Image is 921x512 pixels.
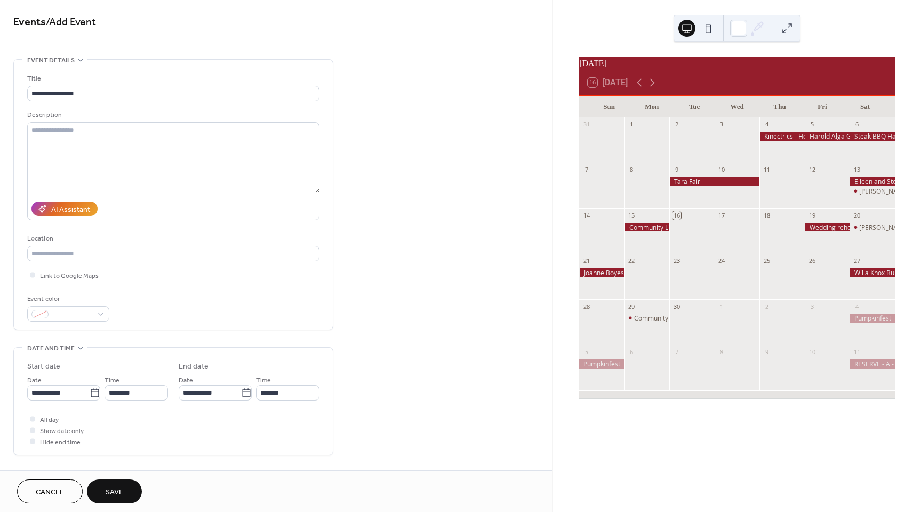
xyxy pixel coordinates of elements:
span: Save [106,487,123,498]
div: 11 [763,166,771,174]
div: 13 [853,166,861,174]
div: 28 [582,302,590,310]
div: Community Living - Owen Sound - Bayshore - staff appreciation event - Oct 29 5-8pm [624,314,670,323]
div: 26 [808,257,816,265]
div: Fri [801,96,844,117]
div: 7 [582,166,590,174]
div: 25 [763,257,771,265]
div: 24 [718,257,726,265]
div: 4 [763,121,771,129]
div: 8 [718,348,726,356]
span: Link to Google Maps [40,270,99,282]
div: 29 [628,302,636,310]
button: Cancel [17,479,83,503]
span: Date and time [27,343,75,354]
div: Steak BBQ Hanover [850,132,895,141]
div: Description [27,109,317,121]
div: 1 [628,121,636,129]
div: 10 [808,348,816,356]
div: Start date [27,361,60,372]
div: Tara Fair [669,177,759,186]
div: 3 [718,121,726,129]
div: Wed [716,96,758,117]
div: 4 [853,302,861,310]
span: Cancel [36,487,64,498]
div: 3 [808,302,816,310]
div: 16 [672,211,680,219]
div: 2 [672,121,680,129]
div: Wedding rehersal dinner [805,223,850,232]
div: Tue [673,96,716,117]
div: Shelly P wedding 100 bayshore [850,187,895,196]
div: 6 [628,348,636,356]
div: 30 [672,302,680,310]
div: Pumpkinfest [850,314,895,323]
div: 2 [763,302,771,310]
div: 27 [853,257,861,265]
div: 6 [853,121,861,129]
div: Mon [630,96,673,117]
span: Recurring event [27,468,84,479]
div: Kinectrics - Hot Lunch [759,132,805,141]
div: Eileen and Steve 2pm drop off Parkwood Port Elgin [850,177,895,186]
div: 31 [582,121,590,129]
div: 20 [853,211,861,219]
div: 18 [763,211,771,219]
div: Community Living - Walkerton - Knights of Columbus - Employee staff recognition event [624,223,670,232]
div: 10 [718,166,726,174]
span: Time [105,375,119,386]
span: Hide end time [40,437,81,448]
div: 5 [582,348,590,356]
div: 17 [718,211,726,219]
div: 15 [628,211,636,219]
div: End date [179,361,209,372]
div: 9 [672,166,680,174]
div: Sun [588,96,630,117]
span: All day [40,414,59,426]
div: [DATE] [579,57,895,70]
div: 19 [808,211,816,219]
button: AI Assistant [31,202,98,216]
div: Title [27,73,317,84]
span: Date [27,375,42,386]
div: Location [27,233,317,244]
div: Thu [758,96,801,117]
div: 7 [672,348,680,356]
div: 21 [582,257,590,265]
div: RESERVE - A - BIRD [850,359,895,369]
div: 22 [628,257,636,265]
span: Time [256,375,271,386]
div: Harold Alga Golf Tourney [805,132,850,141]
a: Events [13,12,46,33]
div: AI Assistant [51,204,90,215]
div: 9 [763,348,771,356]
span: Date [179,375,193,386]
span: / Add Event [46,12,96,33]
div: Event color [27,293,107,305]
div: Sat [844,96,886,117]
span: Event details [27,55,75,66]
div: 8 [628,166,636,174]
div: Willa Knox Burgoyne - Turkey Dinner [850,268,895,277]
div: 23 [672,257,680,265]
div: 12 [808,166,816,174]
div: 11 [853,348,861,356]
span: Show date only [40,426,84,437]
div: 5 [808,121,816,129]
div: 14 [582,211,590,219]
div: Joanne Boyes - 50th Wedding Anniversary - Chesley [579,268,624,277]
div: Pumpkinfest [579,359,624,369]
div: Holly 120 Guests - Elderslie Estates Chesley [850,223,895,232]
div: 1 [718,302,726,310]
button: Save [87,479,142,503]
